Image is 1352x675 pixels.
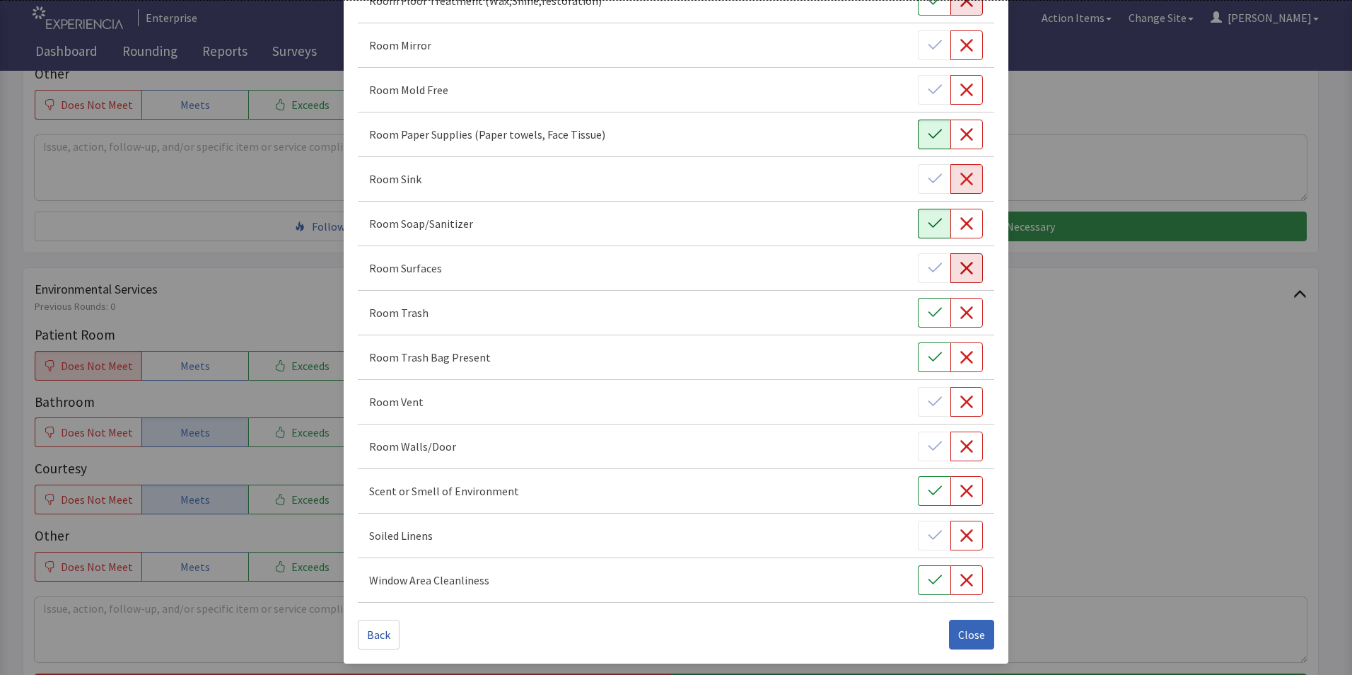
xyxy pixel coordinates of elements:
[369,215,473,232] p: Room Soap/Sanitizer
[369,438,456,455] p: Room Walls/Door
[949,620,994,650] button: Close
[369,349,491,366] p: Room Trash Bag Present
[369,527,433,544] p: Soiled Linens
[369,171,421,187] p: Room Sink
[358,620,400,650] button: Back
[958,626,985,643] span: Close
[369,81,448,98] p: Room Mold Free
[367,626,390,643] span: Back
[369,260,442,277] p: Room Surfaces
[369,393,424,410] p: Room Vent
[369,37,431,54] p: Room Mirror
[369,126,605,143] p: Room Paper Supplies (Paper towels, Face Tissue)
[369,304,429,321] p: Room Trash
[369,483,519,500] p: Scent or Smell of Environment
[369,572,489,589] p: Window Area Cleanliness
